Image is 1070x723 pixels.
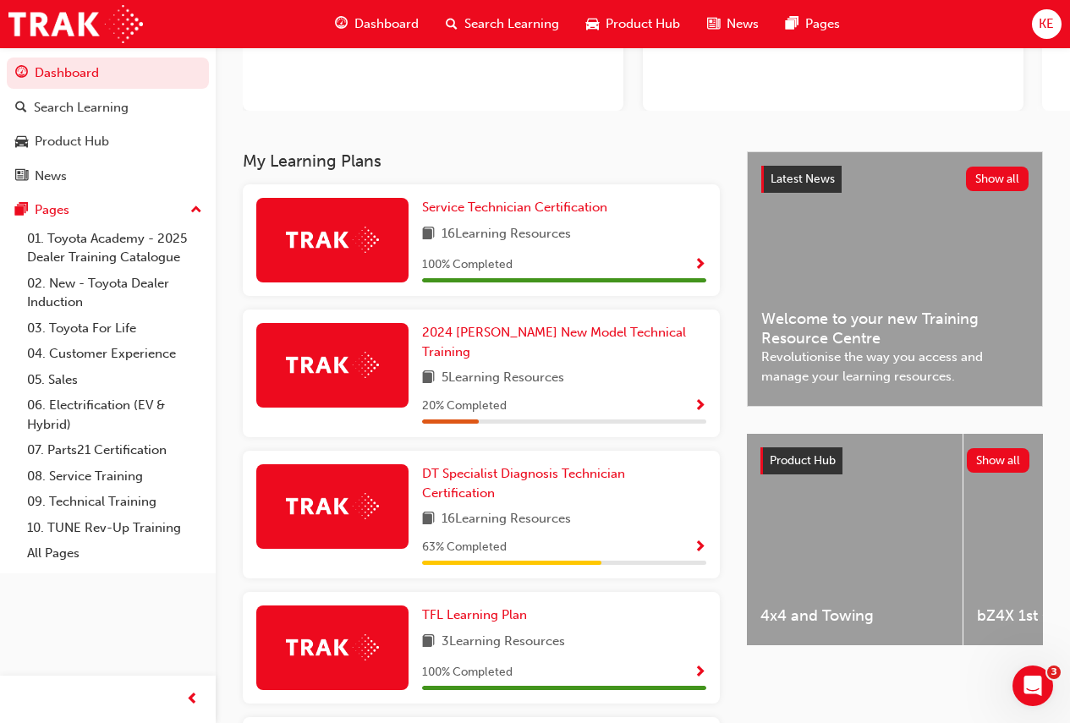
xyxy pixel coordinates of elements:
[586,14,599,35] span: car-icon
[771,172,835,186] span: Latest News
[1012,665,1053,706] iframe: Intercom live chat
[7,161,209,192] a: News
[20,463,209,490] a: 08. Service Training
[34,98,129,118] div: Search Learning
[747,151,1043,407] a: Latest NewsShow allWelcome to your new Training Resource CentreRevolutionise the way you access a...
[761,309,1029,348] span: Welcome to your new Training Resource Centre
[422,224,435,245] span: book-icon
[1032,9,1062,39] button: KE
[20,540,209,567] a: All Pages
[442,224,571,245] span: 16 Learning Resources
[35,132,109,151] div: Product Hub
[694,662,706,683] button: Show Progress
[464,14,559,34] span: Search Learning
[422,607,527,622] span: TFL Learning Plan
[15,101,27,116] span: search-icon
[286,493,379,519] img: Trak
[7,58,209,89] a: Dashboard
[694,537,706,558] button: Show Progress
[20,341,209,367] a: 04. Customer Experience
[442,632,565,653] span: 3 Learning Resources
[15,134,28,150] span: car-icon
[422,323,706,361] a: 2024 [PERSON_NAME] New Model Technical Training
[20,515,209,541] a: 10. TUNE Rev-Up Training
[354,14,419,34] span: Dashboard
[15,66,28,81] span: guage-icon
[707,14,720,35] span: news-icon
[20,392,209,437] a: 06. Electrification (EV & Hybrid)
[15,203,28,218] span: pages-icon
[432,7,573,41] a: search-iconSearch Learning
[446,14,458,35] span: search-icon
[694,258,706,273] span: Show Progress
[422,368,435,389] span: book-icon
[8,5,143,43] img: Trak
[694,7,772,41] a: news-iconNews
[694,399,706,414] span: Show Progress
[805,14,840,34] span: Pages
[422,538,507,557] span: 63 % Completed
[1039,14,1054,34] span: KE
[694,255,706,276] button: Show Progress
[422,509,435,530] span: book-icon
[422,464,706,502] a: DT Specialist Diagnosis Technician Certification
[727,14,759,34] span: News
[694,540,706,556] span: Show Progress
[422,466,625,501] span: DT Specialist Diagnosis Technician Certification
[694,396,706,417] button: Show Progress
[1047,665,1061,679] span: 3
[422,200,607,215] span: Service Technician Certification
[20,367,209,393] a: 05. Sales
[760,606,949,626] span: 4x4 and Towing
[20,271,209,315] a: 02. New - Toyota Dealer Induction
[747,434,963,645] a: 4x4 and Towing
[694,665,706,681] span: Show Progress
[7,194,209,226] button: Pages
[770,453,836,468] span: Product Hub
[967,448,1030,473] button: Show all
[786,14,798,35] span: pages-icon
[761,348,1029,386] span: Revolutionise the way you access and manage your learning resources.
[186,689,199,710] span: prev-icon
[286,634,379,660] img: Trak
[966,167,1029,191] button: Show all
[573,7,694,41] a: car-iconProduct Hub
[422,325,686,359] span: 2024 [PERSON_NAME] New Model Technical Training
[422,663,513,682] span: 100 % Completed
[7,54,209,194] button: DashboardSearch LearningProduct HubNews
[422,397,507,416] span: 20 % Completed
[35,200,69,220] div: Pages
[7,92,209,123] a: Search Learning
[760,447,1029,474] a: Product HubShow all
[422,255,513,275] span: 100 % Completed
[7,126,209,157] a: Product Hub
[15,169,28,184] span: news-icon
[20,226,209,271] a: 01. Toyota Academy - 2025 Dealer Training Catalogue
[422,632,435,653] span: book-icon
[190,200,202,222] span: up-icon
[422,198,614,217] a: Service Technician Certification
[772,7,853,41] a: pages-iconPages
[20,489,209,515] a: 09. Technical Training
[442,368,564,389] span: 5 Learning Resources
[606,14,680,34] span: Product Hub
[422,605,534,625] a: TFL Learning Plan
[243,151,720,171] h3: My Learning Plans
[321,7,432,41] a: guage-iconDashboard
[761,166,1029,193] a: Latest NewsShow all
[35,167,67,186] div: News
[335,14,348,35] span: guage-icon
[20,437,209,463] a: 07. Parts21 Certification
[442,509,571,530] span: 16 Learning Resources
[20,315,209,342] a: 03. Toyota For Life
[286,352,379,378] img: Trak
[286,227,379,253] img: Trak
